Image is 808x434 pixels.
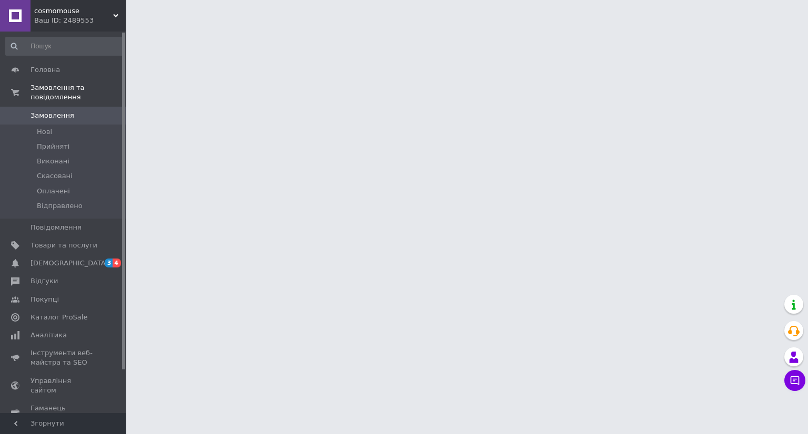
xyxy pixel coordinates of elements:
span: [DEMOGRAPHIC_DATA] [31,259,108,268]
span: Виконані [37,157,69,166]
span: Відгуки [31,276,58,286]
span: Покупці [31,295,59,304]
span: Замовлення та повідомлення [31,83,126,102]
span: Управління сайтом [31,376,97,395]
button: Чат з покупцем [784,370,805,391]
span: Замовлення [31,111,74,120]
span: Прийняті [37,142,69,151]
span: Нові [37,127,52,137]
div: Ваш ID: 2489553 [34,16,126,25]
input: Пошук [5,37,124,56]
span: Оплачені [37,187,70,196]
span: Аналітика [31,330,67,340]
span: Повідомлення [31,223,82,232]
span: Товари та послуги [31,241,97,250]
span: Інструменти веб-майстра та SEO [31,348,97,367]
span: 3 [105,259,113,267]
span: Гаманець компанії [31,404,97,422]
span: Головна [31,65,60,75]
span: Відправлено [37,201,83,211]
span: Каталог ProSale [31,313,87,322]
span: cosmomouse [34,6,113,16]
span: Скасовані [37,171,73,181]
span: 4 [113,259,121,267]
